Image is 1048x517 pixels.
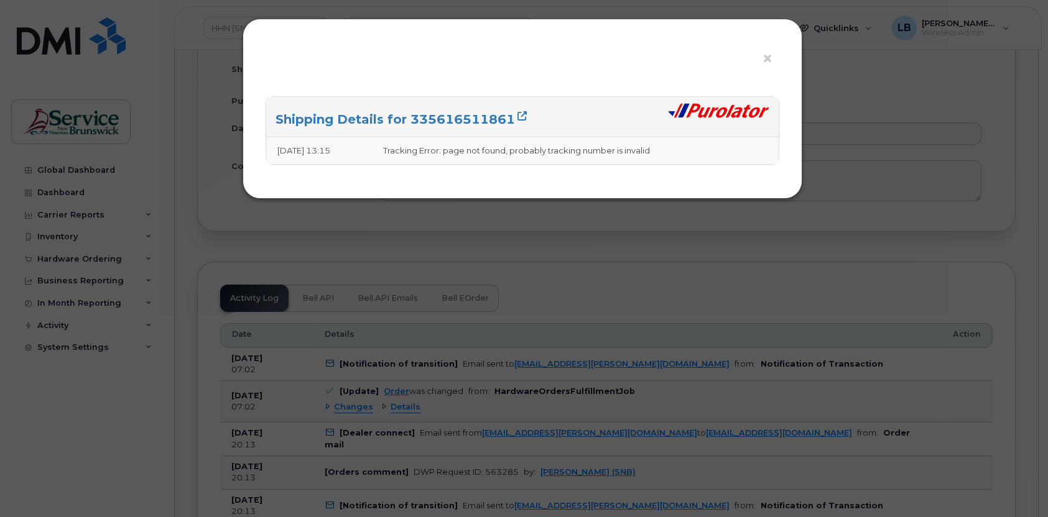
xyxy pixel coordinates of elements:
[762,47,773,70] span: ×
[266,137,372,164] td: [DATE] 13:15
[762,50,779,68] button: ×
[372,137,779,164] td: Tracking Error: page not found, probably tracking number is invalid
[276,112,527,127] a: Shipping Details for 335616511861
[667,103,769,119] img: purolator-9dc0d6913a5419968391dc55414bb4d415dd17fc9089aa56d78149fa0af40473.png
